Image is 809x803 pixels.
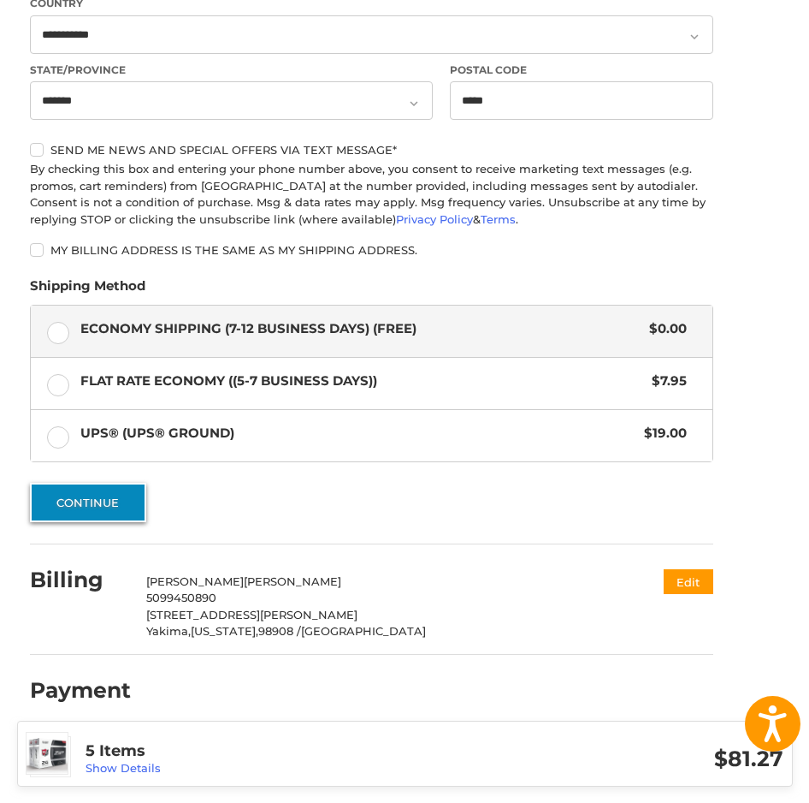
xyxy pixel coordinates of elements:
img: Wilson Staff ZIP Golf Balls (24 Pack) - White [27,733,68,774]
button: Edit [664,569,713,594]
h2: Billing [30,567,130,593]
h3: $81.27 [434,746,783,772]
label: State/Province [30,62,434,78]
label: My billing address is the same as my shipping address. [30,243,713,257]
span: Yakima, [146,624,191,638]
span: 98908 / [258,624,301,638]
span: 5099450890 [146,591,216,604]
a: Terms [481,212,516,226]
h3: 5 Items [86,741,434,761]
label: Send me news and special offers via text message* [30,143,713,157]
span: [US_STATE], [191,624,258,638]
span: [STREET_ADDRESS][PERSON_NAME] [146,608,357,622]
span: [PERSON_NAME] [244,574,341,588]
span: [PERSON_NAME] [146,574,244,588]
span: $0.00 [641,319,688,339]
span: $7.95 [644,372,688,391]
h2: Payment [30,677,131,704]
span: UPS® (UPS® Ground) [80,424,636,443]
span: $19.00 [636,424,688,443]
legend: Shipping Method [30,277,145,304]
button: Continue [30,483,146,522]
span: [GEOGRAPHIC_DATA] [301,624,426,638]
div: By checking this box and entering your phone number above, you consent to receive marketing text ... [30,161,713,228]
label: Postal Code [450,62,713,78]
span: Economy Shipping (7-12 Business Days) (Free) [80,319,641,339]
a: Show Details [86,761,161,775]
a: Privacy Policy [396,212,473,226]
span: Flat Rate Economy ((5-7 Business Days)) [80,372,644,391]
